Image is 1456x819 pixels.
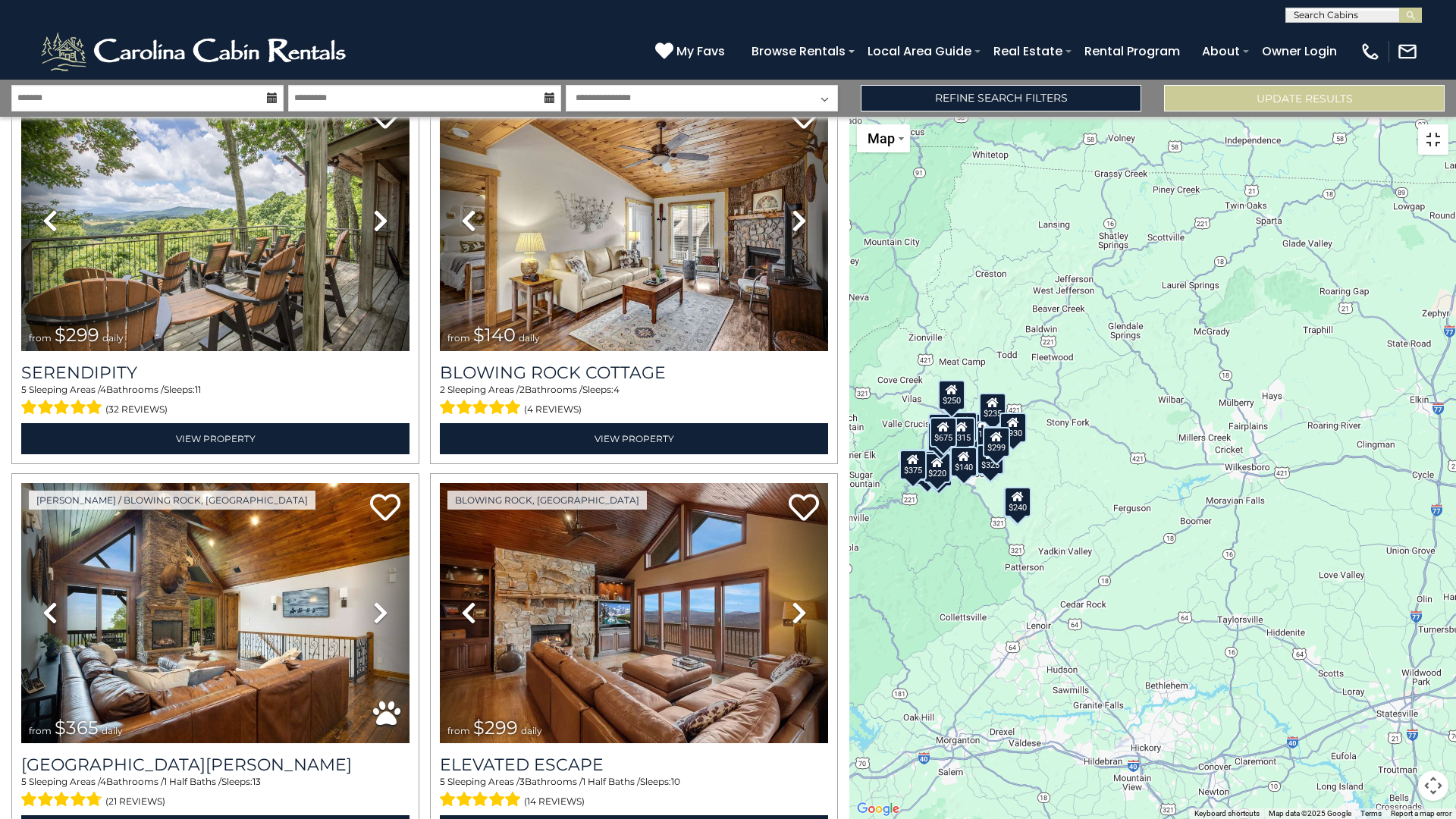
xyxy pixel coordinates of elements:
span: (32 reviews) [105,400,168,419]
div: $395 [928,413,955,444]
span: $140 [473,324,516,346]
div: $235 [979,393,1006,423]
div: $260 [950,412,977,442]
a: Add to favorites [789,492,819,525]
button: Keyboard shortcuts [1194,808,1260,819]
a: Open this area in Google Maps (opens a new window) [853,799,903,819]
a: Terms (opens in new tab) [1360,809,1382,817]
button: Map camera controls [1418,770,1448,801]
span: daily [102,332,124,344]
div: Sleeping Areas / Bathrooms / Sleeps: [440,775,828,811]
a: Report a map error [1391,809,1451,817]
div: Sleeping Areas / Bathrooms / Sleeps: [21,775,409,811]
span: $299 [473,717,518,739]
div: $375 [899,450,927,480]
span: daily [519,332,540,344]
span: daily [521,725,542,736]
span: from [29,332,52,344]
span: 4 [100,776,106,787]
span: My Favs [676,42,725,61]
span: (21 reviews) [105,792,165,811]
img: White-1-2.png [38,29,353,74]
button: Change map style [857,124,910,152]
span: 3 [519,776,525,787]
div: $675 [930,417,957,447]
span: from [447,725,470,736]
a: Browse Rentals [744,38,853,64]
img: phone-regular-white.png [1360,41,1381,62]
img: thumbnail_166598557.jpeg [440,91,828,351]
div: $930 [999,413,1027,443]
span: 2 [519,384,525,395]
a: Add to favorites [370,492,400,525]
span: $299 [55,324,99,346]
a: Owner Login [1254,38,1345,64]
span: 13 [253,776,261,787]
span: 1 Half Baths / [164,776,221,787]
span: from [29,725,52,736]
span: 4 [613,384,620,395]
a: [GEOGRAPHIC_DATA][PERSON_NAME] [21,755,409,775]
a: Blowing Rock, [GEOGRAPHIC_DATA] [447,491,647,510]
span: 10 [671,776,680,787]
div: $240 [1004,487,1031,517]
div: $315 [927,422,955,452]
span: from [447,332,470,344]
div: $220 [924,453,951,483]
div: $315 [948,417,975,447]
div: $295 [983,426,1010,457]
a: Local Area Guide [860,38,979,64]
span: 5 [21,776,27,787]
a: My Favs [655,42,729,61]
img: mail-regular-white.png [1397,41,1418,62]
img: thumbnail_163269292.jpeg [21,91,409,351]
span: $365 [55,717,99,739]
span: 1 Half Baths / [582,776,640,787]
button: Toggle fullscreen view [1418,124,1448,155]
img: thumbnail_166356546.jpeg [21,483,409,743]
span: 2 [440,384,445,395]
a: About [1194,38,1247,64]
div: Sleeping Areas / Bathrooms / Sleeps: [21,383,409,419]
span: daily [102,725,123,736]
a: Elevated Escape [440,755,828,775]
a: Real Estate [986,38,1070,64]
a: Serendipity [21,362,409,383]
button: Update Results [1164,85,1445,111]
div: $325 [977,444,1004,475]
div: Sleeping Areas / Bathrooms / Sleeps: [440,383,828,419]
a: View Property [21,423,409,454]
img: Google [853,799,903,819]
a: Blowing Rock Cottage [440,362,828,383]
div: $250 [938,380,965,410]
span: 5 [21,384,27,395]
span: 5 [440,776,445,787]
span: Map [868,130,895,146]
span: 11 [195,384,201,395]
span: (14 reviews) [524,792,585,811]
span: 4 [100,384,106,395]
div: $140 [950,447,977,477]
div: $299 [983,427,1010,457]
h3: Mountain Laurel Lodge [21,755,409,775]
a: Rental Program [1077,38,1188,64]
img: thumbnail_165505180.jpeg [440,483,828,743]
a: Refine Search Filters [861,85,1141,111]
span: (4 reviews) [524,400,582,419]
span: Map data ©2025 Google [1269,809,1351,817]
a: [PERSON_NAME] / Blowing Rock, [GEOGRAPHIC_DATA] [29,491,315,510]
a: View Property [440,423,828,454]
